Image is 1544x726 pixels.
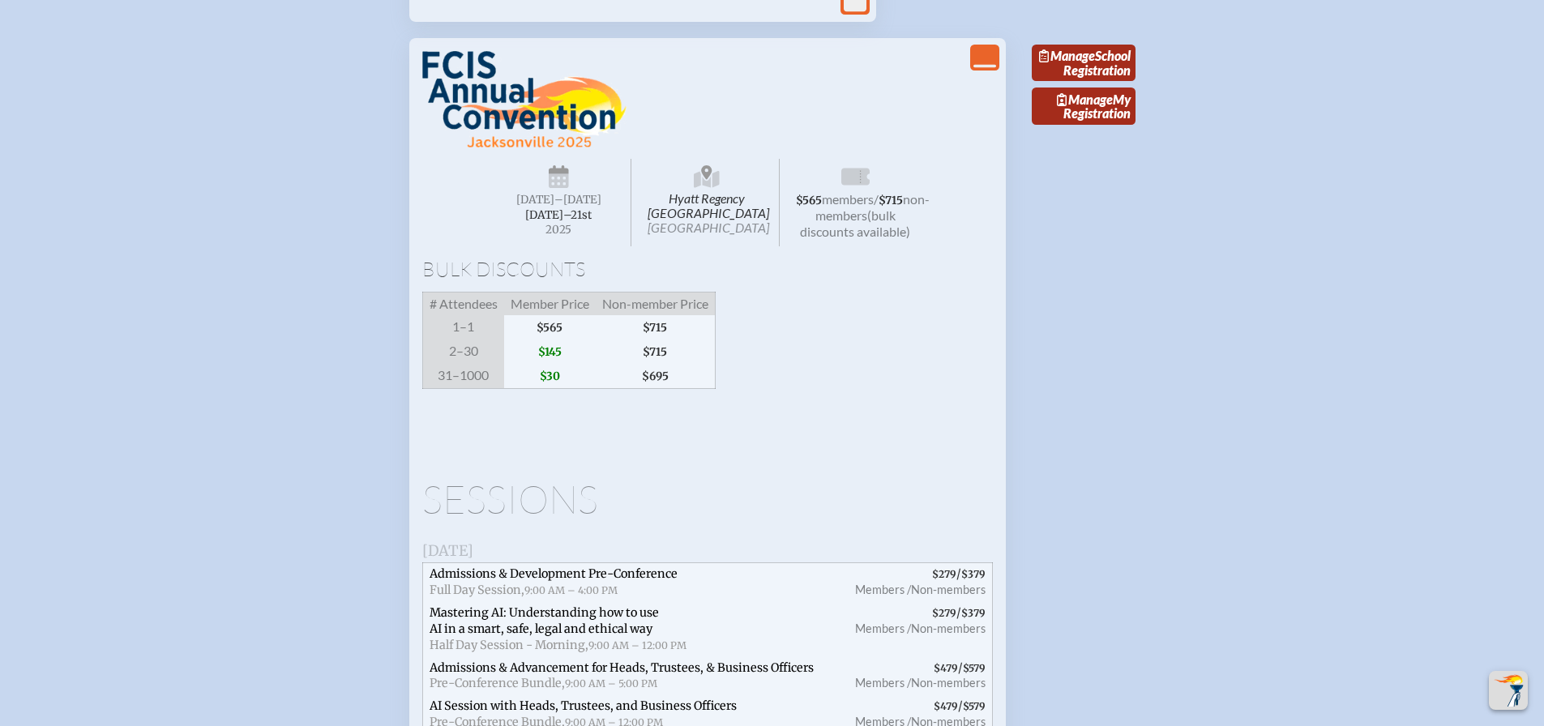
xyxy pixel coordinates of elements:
span: Full Day Session, [430,583,524,597]
span: Non-member Price [596,293,716,316]
button: Scroll Top [1489,671,1528,710]
a: ManageMy Registration [1032,88,1136,125]
span: [DATE] [422,541,473,560]
span: $479 [934,700,958,712]
span: Non-members [911,621,986,635]
span: Manage [1057,92,1113,107]
span: 9:00 AM – 4:00 PM [524,584,618,596]
span: Non-members [911,676,986,690]
span: Member Price [504,293,596,316]
span: $715 [596,340,716,364]
span: [DATE]–⁠21st [525,208,592,222]
span: 2–30 [422,340,504,364]
span: $30 [504,364,596,389]
span: $715 [879,194,903,207]
span: 1–1 [422,315,504,340]
span: Members / [855,583,911,596]
span: 9:00 AM – 12:00 PM [588,639,686,651]
span: $565 [796,194,822,207]
img: FCIS Convention 2025 [422,51,627,150]
span: [DATE] [516,193,554,207]
span: 31–1000 [422,364,504,389]
span: $579 [963,700,986,712]
span: $579 [963,662,986,674]
span: Members / [855,621,911,635]
span: [GEOGRAPHIC_DATA] [648,220,769,235]
span: Non-members [911,583,986,596]
span: Manage [1039,48,1095,63]
h1: Sessions [422,480,993,519]
span: $479 [934,662,958,674]
span: Mastering AI: Understanding how to use AI in a smart, safe, legal and ethical way [430,605,659,636]
span: $715 [596,315,716,340]
span: / [874,191,879,207]
span: $565 [504,315,596,340]
span: Admissions & Advancement for Heads, Trustees, & Business Officers [430,660,814,675]
span: AI Session with Heads, Trustees, and Business Officers [430,698,737,713]
span: / [836,563,992,602]
span: non-members [815,191,930,223]
img: To the top [1492,674,1525,707]
span: Members / [855,676,911,690]
span: / [836,602,992,657]
span: (bulk discounts available) [800,207,910,239]
span: $145 [504,340,596,364]
span: 2025 [500,224,618,236]
a: ManageSchool Registration [1032,45,1136,82]
span: members [822,191,874,207]
span: $279 [932,568,956,580]
span: $379 [961,607,986,619]
span: $279 [932,607,956,619]
span: Half Day Session - Morning, [430,638,588,652]
span: 9:00 AM – 5:00 PM [565,677,657,690]
span: $695 [596,364,716,389]
span: # Attendees [422,293,504,316]
span: Pre-Conference Bundle, [430,676,565,690]
span: $379 [961,568,986,580]
span: –[DATE] [554,193,601,207]
h1: Bulk Discounts [422,259,993,279]
span: / [836,657,992,696]
span: Hyatt Regency [GEOGRAPHIC_DATA] [635,159,780,246]
span: Admissions & Development Pre-Conference [430,566,678,581]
